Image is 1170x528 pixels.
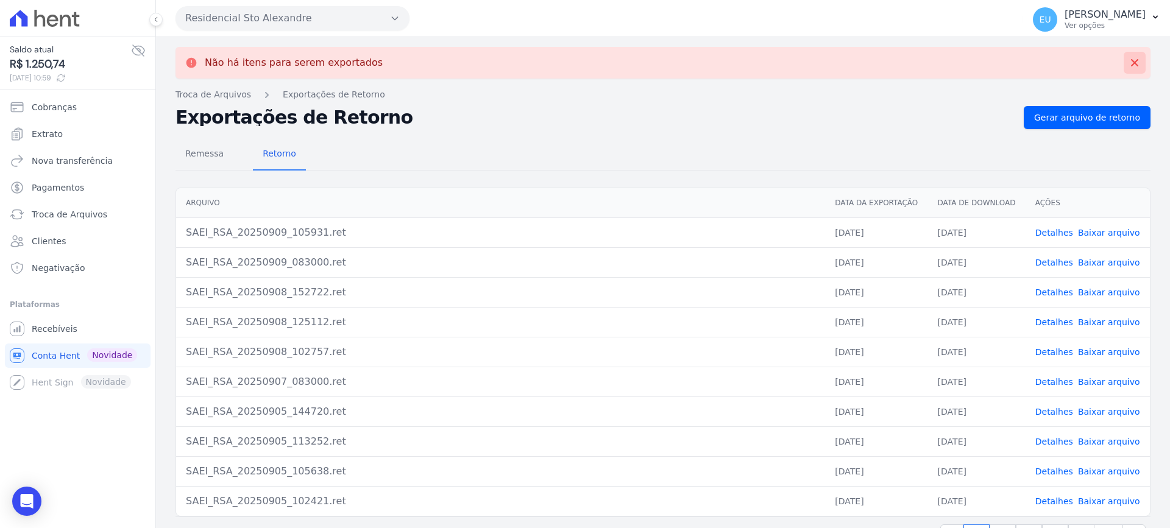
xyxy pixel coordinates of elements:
td: [DATE] [928,426,1026,456]
a: Troca de Arquivos [5,202,151,227]
td: [DATE] [825,456,927,486]
div: SAEI_RSA_20250908_125112.ret [186,315,815,329]
p: Não há itens para serem exportados [205,57,383,69]
nav: Breadcrumb [175,88,1150,101]
td: [DATE] [928,247,1026,277]
td: [DATE] [825,367,927,396]
td: [DATE] [928,456,1026,486]
a: Detalhes [1035,287,1073,297]
span: Cobranças [32,101,77,113]
td: [DATE] [825,337,927,367]
a: Remessa [175,139,233,171]
td: [DATE] [928,217,1026,247]
div: SAEI_RSA_20250905_102421.ret [186,494,815,509]
td: [DATE] [825,217,927,247]
th: Arquivo [176,188,825,218]
a: Detalhes [1035,228,1073,238]
a: Gerar arquivo de retorno [1024,106,1150,129]
div: Open Intercom Messenger [12,487,41,516]
td: [DATE] [825,277,927,307]
td: [DATE] [825,247,927,277]
span: Extrato [32,128,63,140]
a: Detalhes [1035,377,1073,387]
a: Recebíveis [5,317,151,341]
a: Conta Hent Novidade [5,343,151,368]
span: Recebíveis [32,323,77,335]
a: Baixar arquivo [1078,317,1140,327]
a: Detalhes [1035,258,1073,267]
a: Detalhes [1035,317,1073,327]
span: Remessa [178,141,231,166]
div: Plataformas [10,297,146,312]
td: [DATE] [928,337,1026,367]
td: [DATE] [928,486,1026,516]
p: [PERSON_NAME] [1065,9,1146,21]
td: [DATE] [928,396,1026,426]
a: Baixar arquivo [1078,377,1140,387]
a: Baixar arquivo [1078,466,1140,476]
div: SAEI_RSA_20250905_105638.ret [186,464,815,479]
td: [DATE] [928,307,1026,337]
span: Retorno [255,141,303,166]
span: R$ 1.250,74 [10,56,131,72]
span: Nova transferência [32,155,113,167]
div: SAEI_RSA_20250907_083000.ret [186,375,815,389]
div: SAEI_RSA_20250909_105931.ret [186,225,815,240]
button: EU [PERSON_NAME] Ver opções [1023,2,1170,37]
a: Detalhes [1035,407,1073,417]
a: Troca de Arquivos [175,88,251,101]
td: [DATE] [825,307,927,337]
span: Novidade [87,348,137,362]
span: Pagamentos [32,181,84,194]
td: [DATE] [928,277,1026,307]
td: [DATE] [825,426,927,456]
a: Extrato [5,122,151,146]
a: Baixar arquivo [1078,347,1140,357]
th: Ações [1026,188,1150,218]
div: SAEI_RSA_20250908_102757.ret [186,345,815,359]
button: Residencial Sto Alexandre [175,6,409,30]
span: Gerar arquivo de retorno [1034,111,1140,124]
a: Nova transferência [5,149,151,173]
span: [DATE] 10:59 [10,72,131,83]
td: [DATE] [928,367,1026,396]
span: Clientes [32,235,66,247]
nav: Sidebar [10,95,146,395]
h2: Exportações de Retorno [175,109,1014,126]
a: Baixar arquivo [1078,407,1140,417]
a: Baixar arquivo [1078,258,1140,267]
a: Baixar arquivo [1078,287,1140,297]
div: SAEI_RSA_20250908_152722.ret [186,285,815,300]
th: Data de Download [928,188,1026,218]
a: Detalhes [1035,437,1073,446]
a: Clientes [5,229,151,253]
a: Baixar arquivo [1078,496,1140,506]
a: Baixar arquivo [1078,437,1140,446]
th: Data da Exportação [825,188,927,218]
span: Troca de Arquivos [32,208,107,220]
span: Negativação [32,262,85,274]
a: Pagamentos [5,175,151,200]
div: SAEI_RSA_20250909_083000.ret [186,255,815,270]
td: [DATE] [825,396,927,426]
div: SAEI_RSA_20250905_113252.ret [186,434,815,449]
p: Ver opções [1065,21,1146,30]
a: Cobranças [5,95,151,119]
span: Saldo atual [10,43,131,56]
a: Detalhes [1035,347,1073,357]
span: Conta Hent [32,350,80,362]
span: EU [1040,15,1051,24]
a: Retorno [253,139,306,171]
td: [DATE] [825,486,927,516]
a: Detalhes [1035,466,1073,476]
a: Baixar arquivo [1078,228,1140,238]
a: Detalhes [1035,496,1073,506]
a: Negativação [5,256,151,280]
div: SAEI_RSA_20250905_144720.ret [186,404,815,419]
a: Exportações de Retorno [283,88,385,101]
